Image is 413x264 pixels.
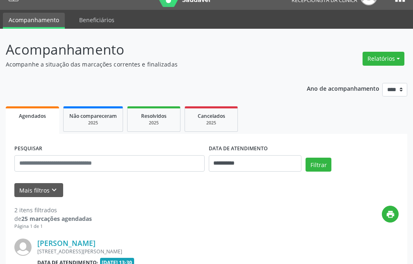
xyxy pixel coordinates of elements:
[386,210,395,219] i: print
[14,239,32,256] img: img
[19,112,46,119] span: Agendados
[37,239,96,248] a: [PERSON_NAME]
[14,142,42,155] label: PESQUISAR
[191,120,232,126] div: 2025
[307,83,379,93] p: Ano de acompanhamento
[14,206,92,214] div: 2 itens filtrados
[69,120,117,126] div: 2025
[141,112,167,119] span: Resolvidos
[198,112,225,119] span: Cancelados
[6,39,287,60] p: Acompanhamento
[50,186,59,195] i: keyboard_arrow_down
[209,142,268,155] label: DATA DE ATENDIMENTO
[6,60,287,69] p: Acompanhe a situação das marcações correntes e finalizadas
[14,223,92,230] div: Página 1 de 1
[69,112,117,119] span: Não compareceram
[14,183,63,197] button: Mais filtroskeyboard_arrow_down
[3,13,65,29] a: Acompanhamento
[306,158,331,172] button: Filtrar
[21,215,92,223] strong: 25 marcações agendadas
[14,214,92,223] div: de
[363,52,404,66] button: Relatórios
[37,248,276,255] div: [STREET_ADDRESS][PERSON_NAME]
[133,120,174,126] div: 2025
[382,206,399,223] button: print
[73,13,120,27] a: Beneficiários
